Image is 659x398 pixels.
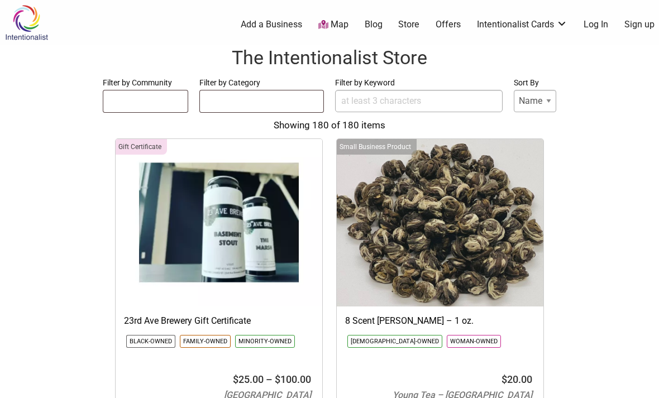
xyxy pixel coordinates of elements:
a: Offers [436,18,461,31]
label: Filter by Keyword [335,76,503,90]
label: Filter by Category [199,76,324,90]
a: Log In [584,18,608,31]
h1: The Intentionalist Store [11,45,648,71]
input: at least 3 characters [335,90,503,112]
span: $ [233,373,238,385]
label: Sort By [514,76,556,90]
li: Click to show only this community [126,335,175,348]
a: Sign up [624,18,655,31]
bdi: 25.00 [233,373,264,385]
span: $ [502,373,507,385]
a: Blog [365,18,383,31]
a: Map [318,18,348,31]
label: Filter by Community [103,76,188,90]
img: Young Tea 8 Scent Jasmine Green Pearl [337,139,543,306]
span: – [266,373,273,385]
bdi: 20.00 [502,373,532,385]
a: Intentionalist Cards [477,18,567,31]
h3: 8 Scent [PERSON_NAME] – 1 oz. [345,315,535,327]
div: Showing 180 of 180 items [11,118,648,133]
li: Click to show only this community [447,335,501,348]
li: Click to show only this community [347,335,442,348]
h3: 23rd Ave Brewery Gift Certificate [124,315,314,327]
li: Click to show only this community [235,335,295,348]
div: Click to show only this category [116,139,167,155]
div: Click to show only this category [337,139,417,155]
span: $ [275,373,280,385]
bdi: 100.00 [275,373,311,385]
li: Click to show only this community [180,335,231,348]
a: Store [398,18,419,31]
a: Add a Business [241,18,302,31]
